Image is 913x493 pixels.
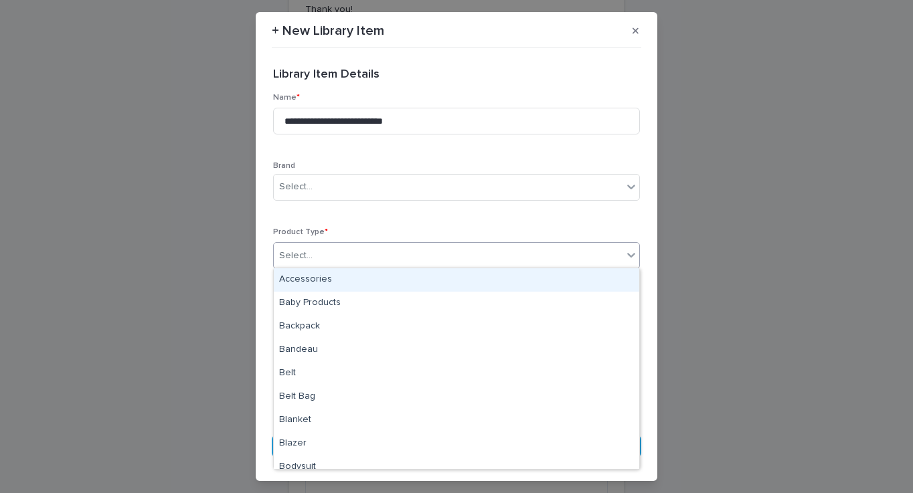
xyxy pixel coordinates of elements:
[274,385,639,409] div: Belt Bag
[274,292,639,315] div: Baby Products
[274,432,639,456] div: Blazer
[274,338,639,362] div: Bandeau
[272,435,641,457] button: Save
[279,180,313,194] div: Select...
[273,68,380,82] h2: Library Item Details
[274,362,639,385] div: Belt
[274,268,639,292] div: Accessories
[272,23,384,39] p: + New Library Item
[273,228,328,236] span: Product Type
[273,162,295,170] span: Brand
[274,315,639,338] div: Backpack
[274,409,639,432] div: Blanket
[274,456,639,479] div: Bodysuit
[279,249,313,263] div: Select...
[273,94,300,102] span: Name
